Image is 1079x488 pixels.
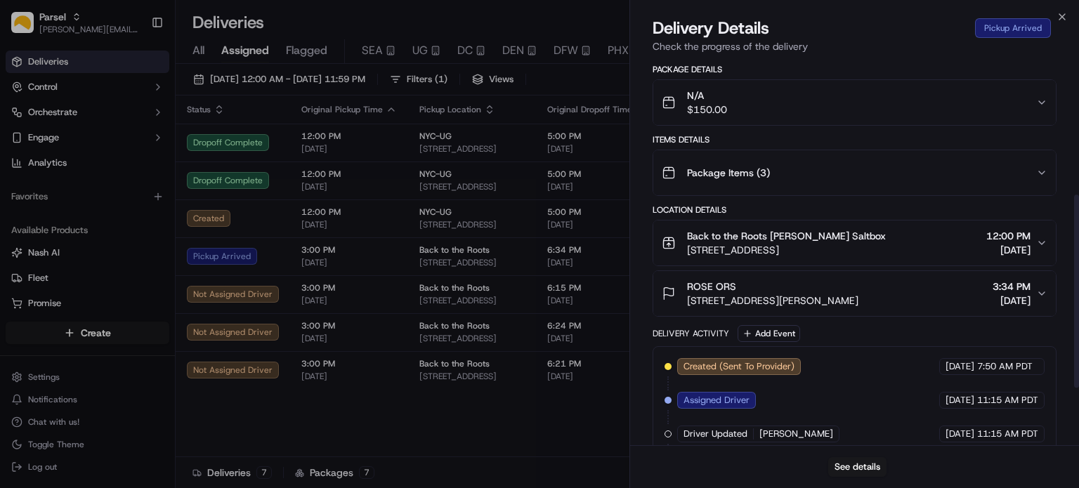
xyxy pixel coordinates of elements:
[738,325,800,342] button: Add Event
[653,328,729,339] div: Delivery Activity
[684,394,750,407] span: Assigned Driver
[687,294,858,308] span: [STREET_ADDRESS][PERSON_NAME]
[993,294,1031,308] span: [DATE]
[63,133,230,147] div: Start new chat
[687,229,886,243] span: Back to the Roots [PERSON_NAME] Saltbox
[44,255,114,266] span: [PERSON_NAME]
[113,308,231,333] a: 💻API Documentation
[14,204,37,226] img: Kat Rubio
[14,13,42,41] img: Nash
[28,313,107,327] span: Knowledge Base
[946,394,974,407] span: [DATE]
[117,255,122,266] span: •
[653,204,1057,216] div: Location Details
[14,242,37,264] img: Kat Rubio
[8,308,113,333] a: 📗Knowledge Base
[684,360,794,373] span: Created (Sent To Provider)
[993,279,1031,294] span: 3:34 PM
[99,347,170,358] a: Powered byPylon
[653,134,1057,145] div: Items Details
[218,179,256,196] button: See all
[828,457,887,477] button: See details
[28,256,39,267] img: 1736555255976-a54dd68f-1ca7-489b-9aae-adbdc363a1c4
[687,103,727,117] span: $150.00
[653,80,1056,125] button: N/A$150.00
[119,315,130,326] div: 💻
[653,150,1056,195] button: Package Items (3)
[239,138,256,154] button: Start new chat
[124,255,153,266] span: [DATE]
[37,90,253,105] input: Got a question? Start typing here...
[977,360,1033,373] span: 7:50 AM PDT
[124,217,153,228] span: [DATE]
[946,428,974,440] span: [DATE]
[759,428,833,440] span: [PERSON_NAME]
[14,182,94,193] div: Past conversations
[653,271,1056,316] button: ROSE ORS[STREET_ADDRESS][PERSON_NAME]3:34 PM[DATE]
[140,348,170,358] span: Pylon
[986,243,1031,257] span: [DATE]
[687,243,886,257] span: [STREET_ADDRESS]
[977,428,1038,440] span: 11:15 AM PDT
[117,217,122,228] span: •
[653,220,1056,265] button: Back to the Roots [PERSON_NAME] Saltbox[STREET_ADDRESS]12:00 PM[DATE]
[653,17,769,39] span: Delivery Details
[14,315,25,326] div: 📗
[986,229,1031,243] span: 12:00 PM
[28,218,39,229] img: 1736555255976-a54dd68f-1ca7-489b-9aae-adbdc363a1c4
[687,166,770,180] span: Package Items ( 3 )
[44,217,114,228] span: [PERSON_NAME]
[653,39,1057,53] p: Check the progress of the delivery
[653,64,1057,75] div: Package Details
[133,313,225,327] span: API Documentation
[687,88,727,103] span: N/A
[946,360,974,373] span: [DATE]
[977,394,1038,407] span: 11:15 AM PDT
[684,428,747,440] span: Driver Updated
[14,133,39,159] img: 1736555255976-a54dd68f-1ca7-489b-9aae-adbdc363a1c4
[687,279,736,294] span: ROSE ORS
[63,147,193,159] div: We're available if you need us!
[14,55,256,78] p: Welcome 👋
[30,133,55,159] img: 1724597045416-56b7ee45-8013-43a0-a6f9-03cb97ddad50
